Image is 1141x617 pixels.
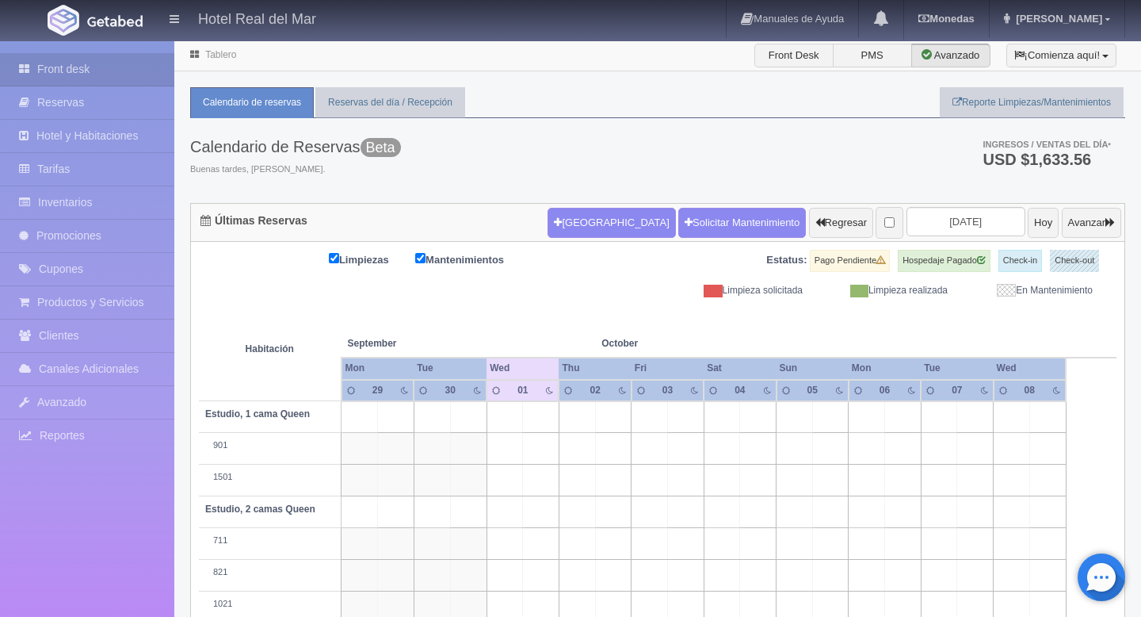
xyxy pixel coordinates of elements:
a: Solicitar Mantenimiento [678,208,806,238]
div: 04 [729,384,750,397]
div: 711 [205,535,334,547]
div: 03 [657,384,678,397]
label: Mantenimientos [415,250,528,268]
div: 1501 [205,471,334,484]
label: PMS [833,44,912,67]
div: 08 [1019,384,1040,397]
div: 821 [205,566,334,579]
a: Calendario de reservas [190,87,314,118]
input: Limpiezas [329,253,339,263]
th: Wed [487,358,559,379]
label: Hospedaje Pagado [898,250,990,272]
a: Reservas del día / Recepción [315,87,465,118]
label: Check-out [1050,250,1099,272]
div: 29 [367,384,388,397]
span: Ingresos / Ventas del día [983,140,1111,149]
button: Hoy [1028,208,1059,238]
input: Mantenimientos [415,253,425,263]
h4: Últimas Reservas [200,215,307,227]
div: 01 [512,384,533,397]
h3: USD $1,633.56 [983,151,1111,167]
a: Reporte Limpiezas/Mantenimientos [940,87,1124,118]
th: Thu [559,358,631,379]
th: Wed [994,358,1066,379]
b: Monedas [918,13,974,25]
th: Mon [849,358,921,379]
div: En Mantenimiento [960,284,1105,297]
span: October [601,337,734,351]
th: Tue [921,358,993,379]
div: 30 [440,384,461,397]
div: 1021 [205,598,334,611]
button: Avanzar [1062,208,1121,238]
span: Beta [361,138,401,157]
th: Sat [704,358,776,379]
div: 06 [874,384,895,397]
div: Limpieza solicitada [670,284,815,297]
th: Sun [777,358,849,379]
div: 02 [585,384,606,397]
label: Pago Pendiente [810,250,890,272]
img: Getabed [87,15,143,27]
b: Estudio, 2 camas Queen [205,504,315,515]
button: ¡Comienza aquí! [1006,44,1116,67]
span: September [348,337,481,351]
button: Regresar [809,208,873,238]
div: 901 [205,439,334,452]
div: 05 [802,384,823,397]
th: Tue [414,358,487,379]
a: Tablero [205,49,236,60]
th: Mon [342,358,414,379]
div: Limpieza realizada [815,284,960,297]
b: Estudio, 1 cama Queen [205,408,310,420]
h3: Calendario de Reservas [190,138,401,155]
strong: Habitación [246,343,294,354]
h4: Hotel Real del Mar [198,8,316,28]
div: 07 [946,384,967,397]
span: Buenas tardes, [PERSON_NAME]. [190,163,401,176]
button: [GEOGRAPHIC_DATA] [548,208,675,238]
th: Fri [632,358,704,379]
span: [PERSON_NAME] [1012,13,1102,25]
label: Front Desk [754,44,834,67]
label: Estatus: [766,253,807,268]
label: Avanzado [911,44,990,67]
img: Getabed [48,5,79,36]
label: Limpiezas [329,250,413,268]
label: Check-in [998,250,1042,272]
